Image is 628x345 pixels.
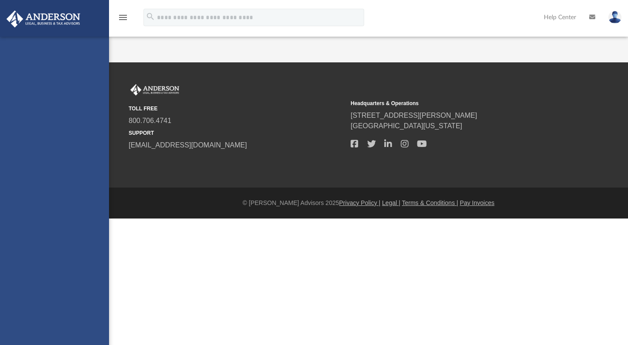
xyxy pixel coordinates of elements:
[382,199,400,206] a: Legal |
[402,199,458,206] a: Terms & Conditions |
[118,12,128,23] i: menu
[109,198,628,208] div: © [PERSON_NAME] Advisors 2025
[608,11,621,24] img: User Pic
[146,12,155,21] i: search
[118,17,128,23] a: menu
[351,122,462,130] a: [GEOGRAPHIC_DATA][US_STATE]
[339,199,381,206] a: Privacy Policy |
[351,99,567,107] small: Headquarters & Operations
[4,10,83,27] img: Anderson Advisors Platinum Portal
[129,141,247,149] a: [EMAIL_ADDRESS][DOMAIN_NAME]
[129,84,181,96] img: Anderson Advisors Platinum Portal
[460,199,494,206] a: Pay Invoices
[129,105,345,113] small: TOLL FREE
[129,117,171,124] a: 800.706.4741
[351,112,477,119] a: [STREET_ADDRESS][PERSON_NAME]
[129,129,345,137] small: SUPPORT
